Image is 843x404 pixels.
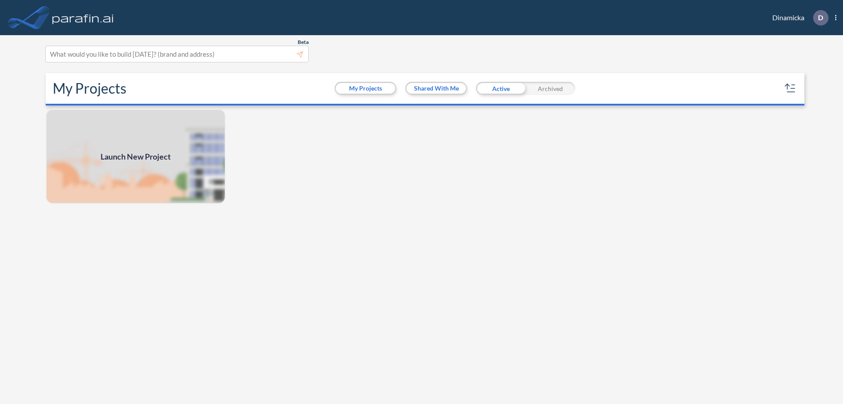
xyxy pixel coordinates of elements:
[53,80,126,97] h2: My Projects
[46,109,226,204] img: add
[101,151,171,163] span: Launch New Project
[336,83,395,94] button: My Projects
[783,81,797,95] button: sort
[759,10,836,25] div: Dinamicka
[818,14,823,22] p: D
[298,39,309,46] span: Beta
[46,109,226,204] a: Launch New Project
[407,83,466,94] button: Shared With Me
[50,9,115,26] img: logo
[476,82,526,95] div: Active
[526,82,575,95] div: Archived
